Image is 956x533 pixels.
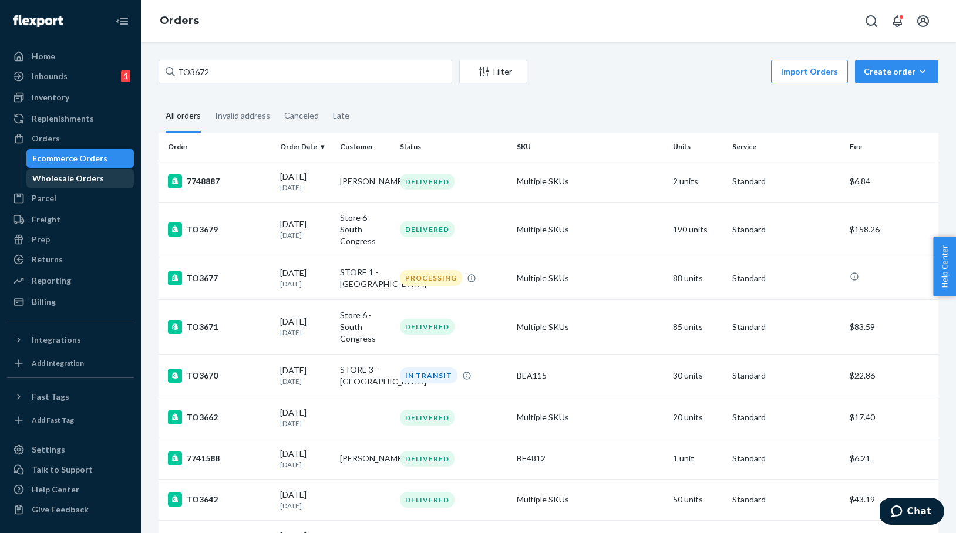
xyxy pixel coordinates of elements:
[732,494,840,505] p: Standard
[32,254,63,265] div: Returns
[400,410,455,426] div: DELIVERED
[845,397,938,438] td: $17.40
[7,330,134,349] button: Integrations
[280,407,331,429] div: [DATE]
[732,453,840,464] p: Standard
[880,498,944,527] iframe: Opens a widget where you can chat to one of our agents
[335,299,395,354] td: Store 6 - South Congress
[732,176,840,187] p: Standard
[168,222,271,237] div: TO3679
[911,9,935,33] button: Open account menu
[845,161,938,202] td: $6.84
[166,100,201,133] div: All orders
[845,202,938,257] td: $158.26
[7,440,134,459] a: Settings
[32,193,56,204] div: Parcel
[168,492,271,507] div: TO3642
[335,202,395,257] td: Store 6 - South Congress
[26,169,134,188] a: Wholesale Orders
[728,133,844,161] th: Service
[7,271,134,290] a: Reporting
[668,438,728,479] td: 1 unit
[280,365,331,386] div: [DATE]
[32,358,84,368] div: Add Integration
[7,109,134,128] a: Replenishments
[335,354,395,397] td: STORE 3 - [GEOGRAPHIC_DATA]
[32,444,65,456] div: Settings
[275,133,335,161] th: Order Date
[7,411,134,430] a: Add Fast Tag
[32,275,71,286] div: Reporting
[280,183,331,193] p: [DATE]
[121,70,130,82] div: 1
[32,415,74,425] div: Add Fast Tag
[400,451,455,467] div: DELIVERED
[933,237,956,296] span: Help Center
[517,370,664,382] div: BEA115
[280,489,331,511] div: [DATE]
[160,14,199,27] a: Orders
[32,334,81,346] div: Integrations
[7,500,134,519] button: Give Feedback
[668,161,728,202] td: 2 units
[280,171,331,193] div: [DATE]
[668,479,728,520] td: 50 units
[333,100,349,131] div: Late
[280,448,331,470] div: [DATE]
[512,202,668,257] td: Multiple SKUs
[7,189,134,208] a: Parcel
[845,299,938,354] td: $83.59
[7,67,134,86] a: Inbounds1
[280,267,331,289] div: [DATE]
[668,354,728,397] td: 30 units
[32,70,68,82] div: Inbounds
[280,376,331,386] p: [DATE]
[32,113,94,124] div: Replenishments
[280,501,331,511] p: [DATE]
[32,153,107,164] div: Ecommerce Orders
[732,321,840,333] p: Standard
[732,224,840,235] p: Standard
[32,296,56,308] div: Billing
[32,391,69,403] div: Fast Tags
[7,47,134,66] a: Home
[7,480,134,499] a: Help Center
[26,149,134,168] a: Ecommerce Orders
[32,92,69,103] div: Inventory
[284,100,319,131] div: Canceled
[460,66,527,77] div: Filter
[280,279,331,289] p: [DATE]
[400,492,455,508] div: DELIVERED
[32,50,55,62] div: Home
[168,369,271,383] div: TO3670
[110,9,134,33] button: Close Navigation
[215,100,270,131] div: Invalid address
[512,479,668,520] td: Multiple SKUs
[864,66,930,77] div: Create order
[7,460,134,479] button: Talk to Support
[150,4,208,38] ol: breadcrumbs
[732,272,840,284] p: Standard
[668,133,728,161] th: Units
[32,173,104,184] div: Wholesale Orders
[512,397,668,438] td: Multiple SKUs
[280,316,331,338] div: [DATE]
[7,230,134,249] a: Prep
[168,451,271,465] div: 7741588
[7,292,134,311] a: Billing
[395,133,512,161] th: Status
[280,218,331,240] div: [DATE]
[280,460,331,470] p: [DATE]
[7,354,134,373] a: Add Integration
[668,299,728,354] td: 85 units
[845,479,938,520] td: $43.19
[168,320,271,334] div: TO3671
[340,141,391,151] div: Customer
[668,397,728,438] td: 20 units
[668,257,728,299] td: 88 units
[32,484,79,495] div: Help Center
[855,60,938,83] button: Create order
[459,60,527,83] button: Filter
[400,319,455,335] div: DELIVERED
